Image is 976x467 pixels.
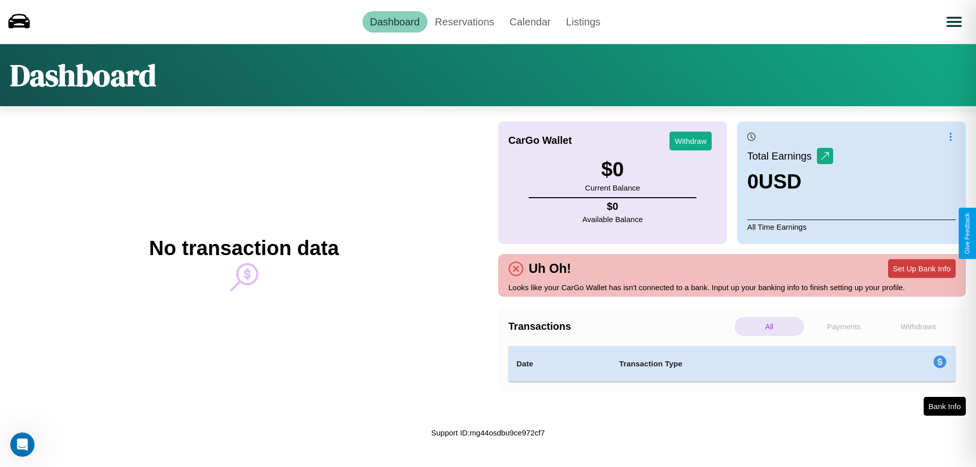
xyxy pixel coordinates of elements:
[883,317,953,336] p: Withdraws
[362,11,428,33] a: Dashboard
[585,181,640,195] p: Current Balance
[924,397,966,416] button: Bank Info
[940,8,968,36] button: Open menu
[669,132,712,150] button: Withdraw
[516,358,603,370] h4: Date
[585,158,640,181] h3: $ 0
[747,147,817,165] p: Total Earnings
[508,346,956,382] table: simple table
[888,259,956,278] button: Set Up Bank Info
[508,281,956,294] p: Looks like your CarGo Wallet has isn't connected to a bank. Input up your banking info to finish ...
[583,212,643,226] p: Available Balance
[428,11,502,33] a: Reservations
[583,201,643,212] h4: $ 0
[10,432,35,457] iframe: Intercom live chat
[149,237,339,260] h2: No transaction data
[964,213,971,254] div: Give Feedback
[508,135,572,146] h4: CarGo Wallet
[809,317,879,336] p: Payments
[747,220,956,234] p: All Time Earnings
[10,54,156,96] h1: Dashboard
[747,170,833,193] h3: 0 USD
[502,11,558,33] a: Calendar
[508,321,732,332] h4: Transactions
[524,261,576,276] h4: Uh Oh!
[735,317,804,336] p: All
[431,426,545,440] p: Support ID: mg44osdbu9ce972cf7
[558,11,608,33] a: Listings
[619,358,850,370] h4: Transaction Type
